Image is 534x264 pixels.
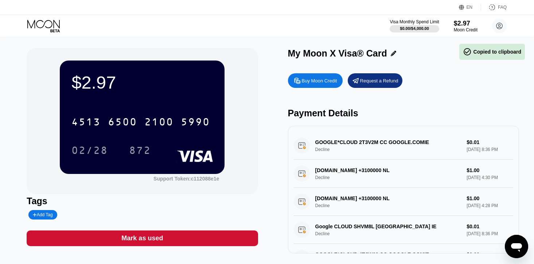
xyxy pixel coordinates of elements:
div: Tags [27,196,258,206]
div: $2.97 [454,20,478,27]
div: $0.00 / $4,000.00 [400,26,429,31]
div: EN [467,5,473,10]
div: Mark as used [27,230,258,246]
div: Add Tag [28,210,57,220]
div: Buy Moon Credit [302,78,337,84]
div: $2.97Moon Credit [454,20,478,32]
div: 4513 [71,117,101,129]
div: Request a Refund [348,73,402,88]
div: $2.97 [71,72,213,93]
div: Copied to clipboard [463,47,521,56]
div: Payment Details [288,108,519,119]
span:  [463,47,472,56]
div: Buy Moon Credit [288,73,343,88]
div: Add Tag [33,212,52,217]
div: Support Token: c112088e1e [153,176,219,182]
div: 4513650021005990 [67,113,214,131]
div: 2100 [144,117,174,129]
div: Support Token:c112088e1e [153,176,219,182]
div: Visa Monthly Spend Limit [390,19,439,24]
div: Visa Monthly Spend Limit$0.00/$4,000.00 [390,19,439,32]
div: FAQ [498,5,507,10]
div: 5990 [181,117,210,129]
div: EN [459,4,481,11]
div: 02/28 [66,141,113,159]
div: Moon Credit [454,27,478,32]
div: Mark as used [121,234,163,242]
iframe: Button to launch messaging window [505,235,528,258]
div: Request a Refund [360,78,398,84]
div: 02/28 [71,145,108,157]
div: FAQ [481,4,507,11]
div: 872 [124,141,156,159]
div: 872 [129,145,151,157]
div: My Moon X Visa® Card [288,48,387,59]
div: 6500 [108,117,137,129]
